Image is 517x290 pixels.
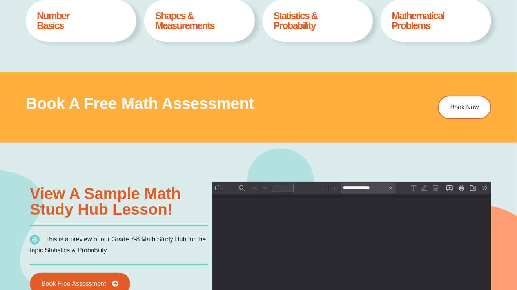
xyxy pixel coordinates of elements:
button: Text [196,1,207,12]
h3: Book a Free Math Assessment [26,96,392,111]
h4: Statistics & Probability [274,11,362,31]
h4: Number Basics [37,11,125,31]
h4: Shapes & Measurements [155,11,243,31]
h3: View a sample Math Study Hub lesson! [30,186,208,217]
span: Book Now [450,104,479,111]
span: This is a preview of our Grade 7-8 Math Study Hub for the topic Statistics & Probability [30,236,206,254]
button: Add or edit images [218,1,229,12]
h4: Mathematical Problems [392,11,480,31]
img: icon-list.png [30,235,40,245]
button: Draw [207,1,218,12]
a: Book Now [437,96,491,119]
span: Book Free Assessment [42,281,106,287]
